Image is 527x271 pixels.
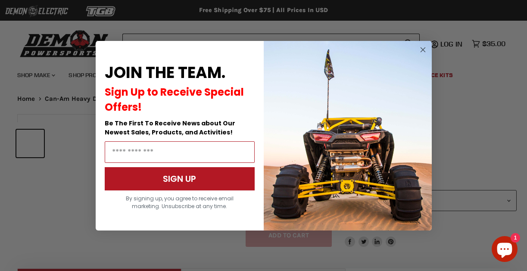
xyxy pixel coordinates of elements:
span: Be The First To Receive News about Our Newest Sales, Products, and Activities! [105,119,235,137]
img: a9095488-b6e7-41ba-879d-588abfab540b.jpeg [264,41,432,231]
inbox-online-store-chat: Shopify online store chat [489,236,520,264]
span: Sign Up to Receive Special Offers! [105,85,244,114]
input: Email Address [105,141,255,163]
button: Close dialog [418,44,428,55]
span: By signing up, you agree to receive email marketing. Unsubscribe at any time. [126,195,234,210]
span: JOIN THE TEAM. [105,62,225,84]
button: SIGN UP [105,167,255,190]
